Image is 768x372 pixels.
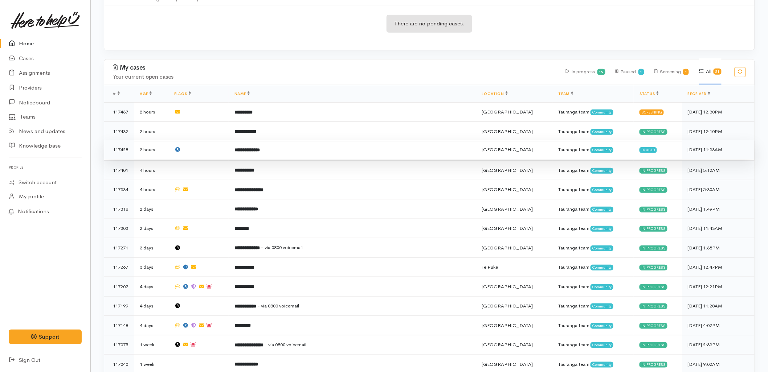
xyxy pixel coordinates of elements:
span: Community [591,109,613,115]
div: There are no pending cases. [387,15,472,33]
td: 117318 [104,199,134,219]
td: Tauranga team [552,296,634,316]
td: 2 hours [134,102,168,122]
span: # [113,91,120,96]
span: Community [591,207,613,212]
div: In progress [640,284,667,290]
span: [GEOGRAPHIC_DATA] [482,245,533,251]
td: 117401 [104,161,134,180]
span: Community [591,129,613,135]
div: In progress [640,129,667,135]
a: Received [688,91,710,96]
td: 117271 [104,238,134,258]
span: [GEOGRAPHIC_DATA] [482,167,533,173]
td: Tauranga team [552,140,634,160]
td: [DATE] 12:21PM [682,277,755,297]
span: Community [591,147,613,153]
h3: My cases [113,64,557,71]
td: Tauranga team [552,238,634,258]
div: In progress [640,265,667,270]
td: 2 days [134,199,168,219]
div: Paused [616,59,644,84]
span: [GEOGRAPHIC_DATA] [482,206,533,212]
span: Community [591,342,613,348]
div: In progress [640,323,667,329]
div: Paused [640,147,657,153]
a: Name [234,91,250,96]
span: Community [591,284,613,290]
td: 117428 [104,140,134,160]
span: [GEOGRAPHIC_DATA] [482,322,533,328]
td: 117148 [104,316,134,335]
a: Team [558,91,573,96]
span: - via 0800 voicemail [257,303,299,309]
td: [DATE] 12:10PM [682,122,755,141]
td: Tauranga team [552,122,634,141]
div: Screening [654,59,689,84]
td: [DATE] 5:30AM [682,180,755,199]
td: 117303 [104,219,134,238]
span: [GEOGRAPHIC_DATA] [482,109,533,115]
td: 1 week [134,335,168,355]
td: 117199 [104,296,134,316]
td: [DATE] 12:47PM [682,257,755,277]
a: Status [640,91,659,96]
td: [DATE] 5:12AM [682,161,755,180]
td: [DATE] 12:30PM [682,102,755,122]
td: 117334 [104,180,134,199]
span: [GEOGRAPHIC_DATA] [482,225,533,231]
td: [DATE] 1:35PM [682,238,755,258]
td: 4 days [134,296,168,316]
span: Community [591,187,613,193]
div: In progress [640,362,667,368]
td: Tauranga team [552,102,634,122]
td: [DATE] 11:43AM [682,219,755,238]
td: 2 days [134,219,168,238]
td: 117267 [104,257,134,277]
td: 117075 [104,335,134,355]
td: Tauranga team [552,257,634,277]
span: [GEOGRAPHIC_DATA] [482,342,533,348]
span: - via 0800 voicemail [265,342,306,348]
span: Te Puke [482,264,498,270]
td: Tauranga team [552,161,634,180]
td: 3 days [134,257,168,277]
td: 2 hours [134,122,168,141]
span: Community [591,323,613,329]
div: In progress [640,245,667,251]
td: Tauranga team [552,199,634,219]
span: Community [591,265,613,270]
div: In progress [640,342,667,348]
span: [GEOGRAPHIC_DATA] [482,146,533,153]
td: Tauranga team [552,335,634,355]
td: 117437 [104,102,134,122]
span: [GEOGRAPHIC_DATA] [482,284,533,290]
h4: Your current open cases [113,74,557,80]
a: Flags [174,91,191,96]
span: - via 0800 voicemail [261,244,303,251]
span: [GEOGRAPHIC_DATA] [482,303,533,309]
td: Tauranga team [552,277,634,297]
td: [DATE] 4:07PM [682,316,755,335]
span: Community [591,303,613,309]
b: 19 [599,70,604,74]
div: In progress [640,226,667,232]
td: 3 days [134,238,168,258]
div: In progress [640,187,667,193]
td: 2 hours [134,140,168,160]
td: 4 hours [134,161,168,180]
span: Community [591,168,613,174]
td: Tauranga team [552,180,634,199]
div: In progress [640,207,667,212]
h6: Profile [9,162,82,172]
td: 4 hours [134,180,168,199]
div: In progress [640,168,667,174]
div: All [699,58,722,84]
td: [DATE] 2:33PM [682,335,755,355]
div: Screening [640,109,664,115]
div: In progress [640,303,667,309]
button: Support [9,330,82,344]
span: [GEOGRAPHIC_DATA] [482,128,533,135]
td: 117207 [104,277,134,297]
td: Tauranga team [552,316,634,335]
